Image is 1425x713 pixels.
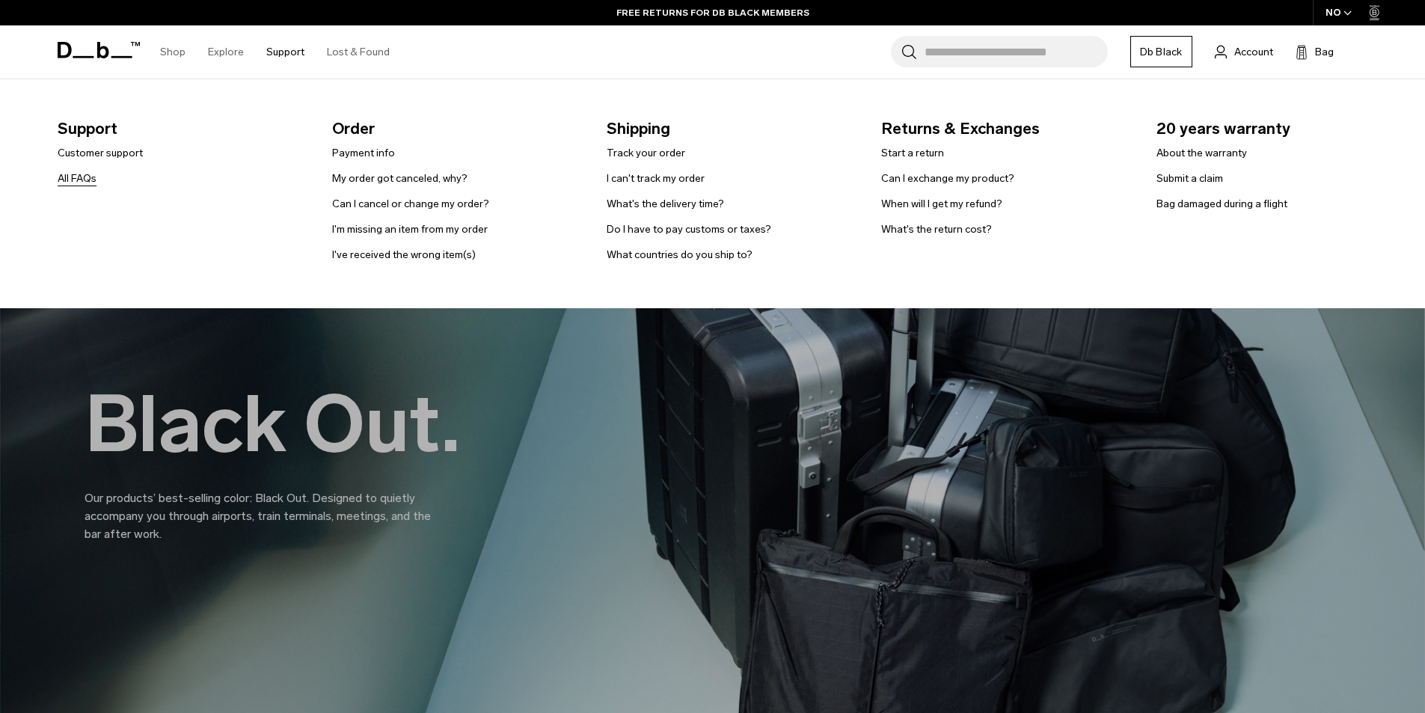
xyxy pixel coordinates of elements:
[332,145,395,161] a: Payment info
[1156,171,1223,186] a: Submit a claim
[607,196,724,212] a: What's the delivery time?
[607,221,771,237] a: Do I have to pay customs or taxes?
[58,145,143,161] a: Customer support
[332,196,489,212] a: Can I cancel or change my order?
[881,196,1002,212] a: When will I get my refund?
[160,25,186,79] a: Shop
[1234,44,1273,60] span: Account
[1296,43,1334,61] button: Bag
[332,117,583,141] span: Order
[208,25,244,79] a: Explore
[58,171,96,186] a: All FAQs
[58,117,308,141] span: Support
[332,171,468,186] a: My order got canceled, why?
[1156,196,1287,212] a: Bag damaged during a flight
[881,145,944,161] a: Start a return
[607,145,685,161] a: Track your order
[1315,44,1334,60] span: Bag
[881,221,992,237] a: What's the return cost?
[607,247,753,263] a: What countries do you ship to?
[607,171,705,186] a: I can't track my order
[616,6,809,19] a: FREE RETURNS FOR DB BLACK MEMBERS
[881,171,1014,186] a: Can I exchange my product?
[332,221,488,237] a: I'm missing an item from my order
[327,25,390,79] a: Lost & Found
[881,117,1132,141] span: Returns & Exchanges
[266,25,304,79] a: Support
[1130,36,1192,67] a: Db Black
[607,117,857,141] span: Shipping
[332,247,476,263] a: I've received the wrong item(s)
[1215,43,1273,61] a: Account
[149,25,401,79] nav: Main Navigation
[1156,145,1247,161] a: About the warranty
[1156,117,1407,141] span: 20 years warranty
